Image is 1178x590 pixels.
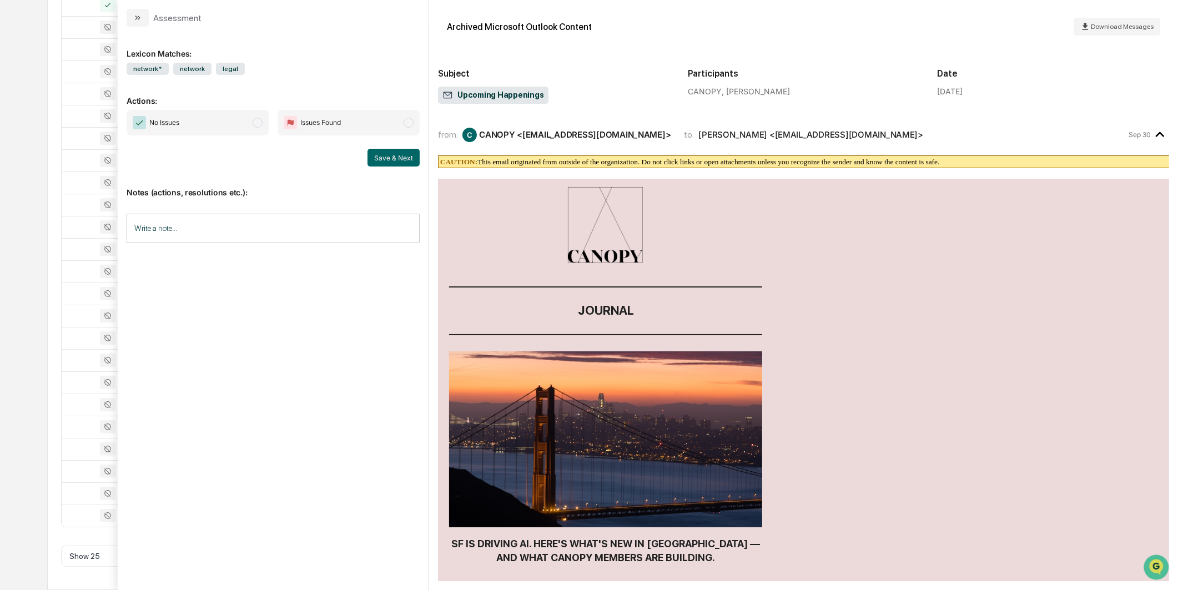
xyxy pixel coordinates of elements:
strong: JOURNAL [578,303,634,317]
div: CANOPY, [PERSON_NAME] [688,87,920,96]
div: Archived Microsoft Outlook Content [447,22,592,32]
a: 🗄️Attestations [76,135,142,155]
div: 🖐️ [11,141,20,150]
a: Powered byPylon [78,188,134,196]
div: 🗄️ [80,141,89,150]
p: Actions: [127,83,420,105]
img: 1746055101610-c473b297-6a78-478c-a979-82029cc54cd1 [11,85,31,105]
div: Assessment [153,13,202,23]
iframe: Open customer support [1142,553,1172,583]
a: 🔎Data Lookup [7,157,74,177]
a: 🖐️Preclearance [7,135,76,155]
button: Download Messages [1074,18,1160,36]
div: Lexicon Matches: [127,36,420,58]
div: [DATE] [937,87,963,96]
span: Issues Found [300,117,341,128]
div: CANOPY <[EMAIL_ADDRESS][DOMAIN_NAME]> [479,129,671,140]
span: Data Lookup [22,161,70,172]
div: We're available if you need us! [38,96,140,105]
p: Notes (actions, resolutions etc.): [127,174,420,197]
time: Tuesday, September 30, 2025 at 2:01:26 PM [1129,130,1151,139]
button: Save & Next [368,149,420,167]
span: from: [438,129,458,140]
span: Preclearance [22,140,72,151]
div: C [462,128,477,142]
button: Start new chat [189,88,202,102]
img: Checkmark [133,116,146,129]
span: No Issues [149,117,179,128]
span: CAUTION: [440,158,477,166]
div: 🔎 [11,162,20,171]
div: Start new chat [38,85,182,96]
span: legal [216,63,245,75]
span: network [173,63,212,75]
span: Attestations [92,140,138,151]
span: Download Messages [1091,23,1154,31]
span: Upcoming Happenings [442,90,543,101]
h2: Date [937,68,1169,79]
h2: Participants [688,68,920,79]
span: network* [127,63,169,75]
span: to: [684,129,694,140]
span: Pylon [110,188,134,196]
h2: Subject [438,68,670,79]
strong: SF IS DRIVING AI. HERE'S WHAT'S NEW IN [GEOGRAPHIC_DATA] — AND WHAT CANOPY MEMBERS ARE BUILDING. [451,538,760,563]
p: How can we help? [11,23,202,41]
div: This email originated from outside of the organization. Do not click links or open attachments un... [438,155,1173,168]
img: Flag [284,116,297,129]
div: [PERSON_NAME] <[EMAIL_ADDRESS][DOMAIN_NAME]> [699,129,924,140]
